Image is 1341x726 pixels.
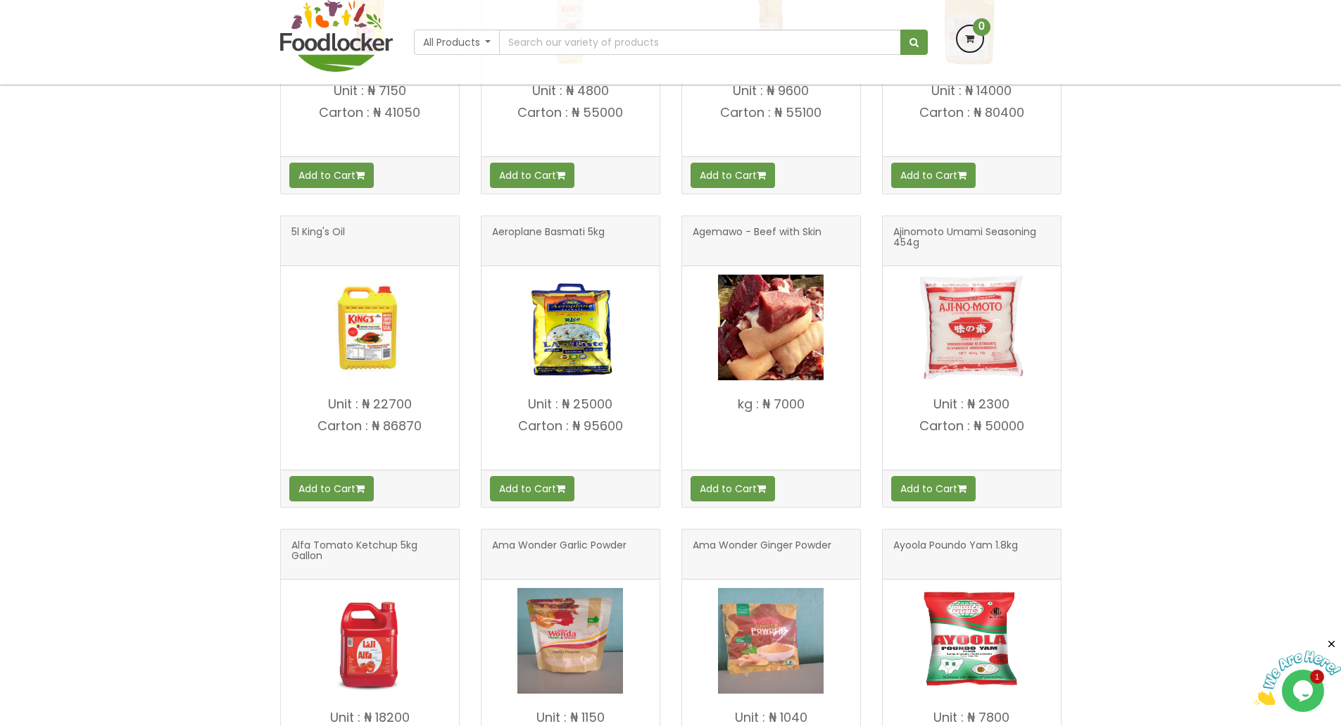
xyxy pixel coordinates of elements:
[919,275,1024,380] img: Ajinomoto Umami Seasoning 454g
[281,106,459,120] p: Carton : ₦ 41050
[492,540,627,568] span: Ama Wonder Garlic Powder
[291,227,345,255] span: 5l King's Oil
[718,275,824,380] img: Agemawo - Beef with Skin
[973,18,990,36] span: 0
[355,170,365,180] i: Add to cart
[481,106,660,120] p: Carton : ₦ 55000
[281,397,459,411] p: Unit : ₦ 22700
[517,275,623,380] img: Aeroplane Basmati 5kg
[517,588,623,694] img: Ama Wonder Garlic Powder
[281,711,459,725] p: Unit : ₦ 18200
[757,170,766,180] i: Add to cart
[281,84,459,98] p: Unit : ₦ 7150
[317,275,422,380] img: 5l King's Oil
[757,484,766,494] i: Add to cart
[317,588,422,694] img: Alfa Tomato Ketchup 5kg Gallon
[883,397,1061,411] p: Unit : ₦ 2300
[355,484,365,494] i: Add to cart
[883,84,1061,98] p: Unit : ₦ 14000
[957,484,967,494] i: Add to cart
[883,419,1061,433] p: Carton : ₦ 50000
[682,106,860,120] p: Carton : ₦ 55100
[481,397,660,411] p: Unit : ₦ 25000
[957,170,967,180] i: Add to cart
[1254,638,1341,705] iframe: chat widget
[492,227,605,255] span: Aeroplane Basmati 5kg
[490,163,574,188] button: Add to Cart
[481,419,660,433] p: Carton : ₦ 95600
[556,170,565,180] i: Add to cart
[499,30,900,55] input: Search our variety of products
[490,476,574,501] button: Add to Cart
[414,30,500,55] button: All Products
[718,588,824,694] img: Ama Wonder Ginger Powder
[289,163,374,188] button: Add to Cart
[883,711,1061,725] p: Unit : ₦ 7800
[693,540,831,568] span: Ama Wonder Ginger Powder
[481,711,660,725] p: Unit : ₦ 1150
[893,540,1018,568] span: Ayoola Poundo Yam 1.8kg
[919,588,1024,694] img: Ayoola Poundo Yam 1.8kg
[682,711,860,725] p: Unit : ₦ 1040
[682,84,860,98] p: Unit : ₦ 9600
[693,227,821,255] span: Agemawo - Beef with Skin
[891,163,976,188] button: Add to Cart
[893,227,1050,255] span: Ajinomoto Umami Seasoning 454g
[291,540,448,568] span: Alfa Tomato Ketchup 5kg Gallon
[556,484,565,494] i: Add to cart
[682,397,860,411] p: kg : ₦ 7000
[891,476,976,501] button: Add to Cart
[691,476,775,501] button: Add to Cart
[481,84,660,98] p: Unit : ₦ 4800
[289,476,374,501] button: Add to Cart
[883,106,1061,120] p: Carton : ₦ 80400
[691,163,775,188] button: Add to Cart
[281,419,459,433] p: Carton : ₦ 86870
